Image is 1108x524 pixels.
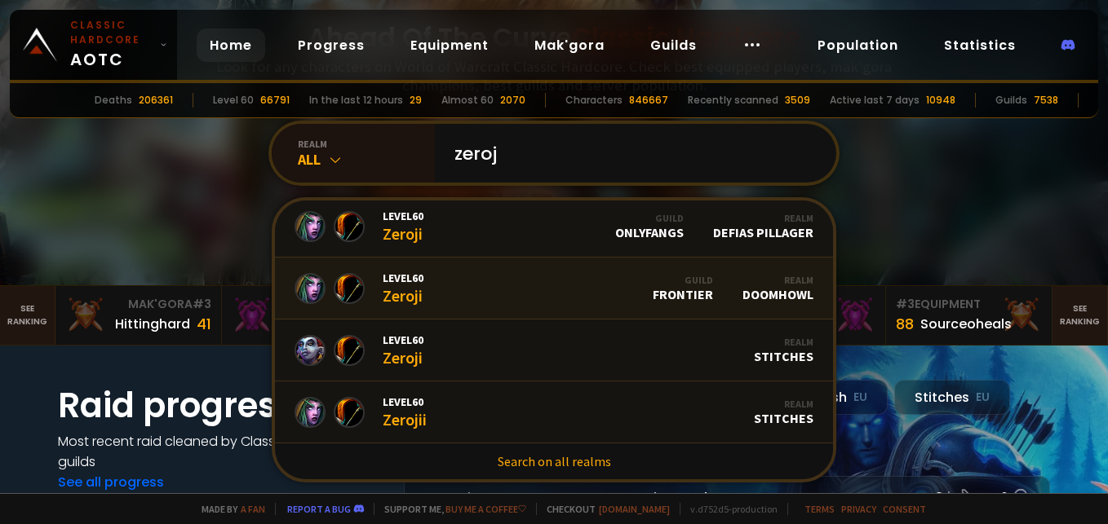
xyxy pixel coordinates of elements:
[275,196,833,258] a: Level60ZerojiGuildOnlyFangsRealmDefias Pillager
[804,503,835,515] a: Terms
[894,380,1010,415] div: Stitches
[383,271,423,285] span: Level 60
[309,93,403,108] div: In the last 12 hours
[742,274,813,286] div: Realm
[637,29,710,62] a: Guilds
[615,212,684,224] div: Guild
[896,296,1042,313] div: Equipment
[926,93,955,108] div: 10948
[197,29,265,62] a: Home
[383,394,427,429] div: Zerojii
[441,93,494,108] div: Almost 60
[920,314,1012,334] div: Sourceoheals
[222,286,388,345] a: Mak'Gora#2Rivench100
[804,29,911,62] a: Population
[629,93,668,108] div: 846667
[853,390,867,406] small: EU
[260,93,290,108] div: 66791
[139,93,173,108] div: 206361
[10,10,177,80] a: Classic HardcoreAOTC
[58,431,384,472] h4: Most recent raid cleaned by Classic Hardcore guilds
[754,398,813,410] div: Realm
[65,296,211,313] div: Mak'Gora
[285,29,378,62] a: Progress
[615,212,684,240] div: OnlyFangs
[275,258,833,319] a: Level60ZerojiGuildFrontierRealmDoomhowl
[754,336,813,364] div: Stitches
[995,93,1027,108] div: Guilds
[841,503,876,515] a: Privacy
[213,93,254,108] div: Level 60
[680,503,778,515] span: v. d752d5 - production
[70,18,153,72] span: AOTC
[275,443,833,479] a: Search on all realms
[653,274,713,302] div: Frontier
[410,93,422,108] div: 29
[287,503,351,515] a: Report a bug
[754,398,813,426] div: Stitches
[886,286,1053,345] a: #3Equipment88Sourceoheals
[383,209,423,223] span: Level 60
[275,319,833,381] a: Level60ZerojiRealmStitches
[742,274,813,302] div: Doomhowl
[653,274,713,286] div: Guild
[383,394,427,409] span: Level 60
[298,150,435,169] div: All
[1034,93,1058,108] div: 7538
[1053,286,1108,345] a: Seeranking
[383,271,423,306] div: Zeroji
[754,336,813,348] div: Realm
[599,503,670,515] a: [DOMAIN_NAME]
[785,93,810,108] div: 3509
[536,503,670,515] span: Checkout
[193,296,211,312] span: # 3
[896,296,915,312] span: # 3
[383,332,423,368] div: Zeroji
[445,503,526,515] a: Buy me a coffee
[383,209,423,244] div: Zeroji
[883,503,926,515] a: Consent
[976,390,990,406] small: EU
[565,93,623,108] div: Characters
[197,313,211,335] div: 41
[445,124,817,183] input: Search a character...
[830,93,920,108] div: Active last 7 days
[241,503,265,515] a: a fan
[55,286,222,345] a: Mak'Gora#3Hittinghard41
[95,93,132,108] div: Deaths
[688,93,778,108] div: Recently scanned
[192,503,265,515] span: Made by
[521,29,618,62] a: Mak'gora
[374,503,526,515] span: Support me,
[713,212,813,224] div: Realm
[713,212,813,240] div: Defias Pillager
[931,29,1029,62] a: Statistics
[115,314,190,334] div: Hittinghard
[232,296,378,313] div: Mak'Gora
[58,473,164,491] a: See all progress
[500,93,525,108] div: 2070
[383,332,423,347] span: Level 60
[58,380,384,431] h1: Raid progress
[397,29,502,62] a: Equipment
[275,381,833,443] a: Level60ZerojiiRealmStitches
[70,18,153,47] small: Classic Hardcore
[896,313,914,335] div: 88
[298,138,435,150] div: realm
